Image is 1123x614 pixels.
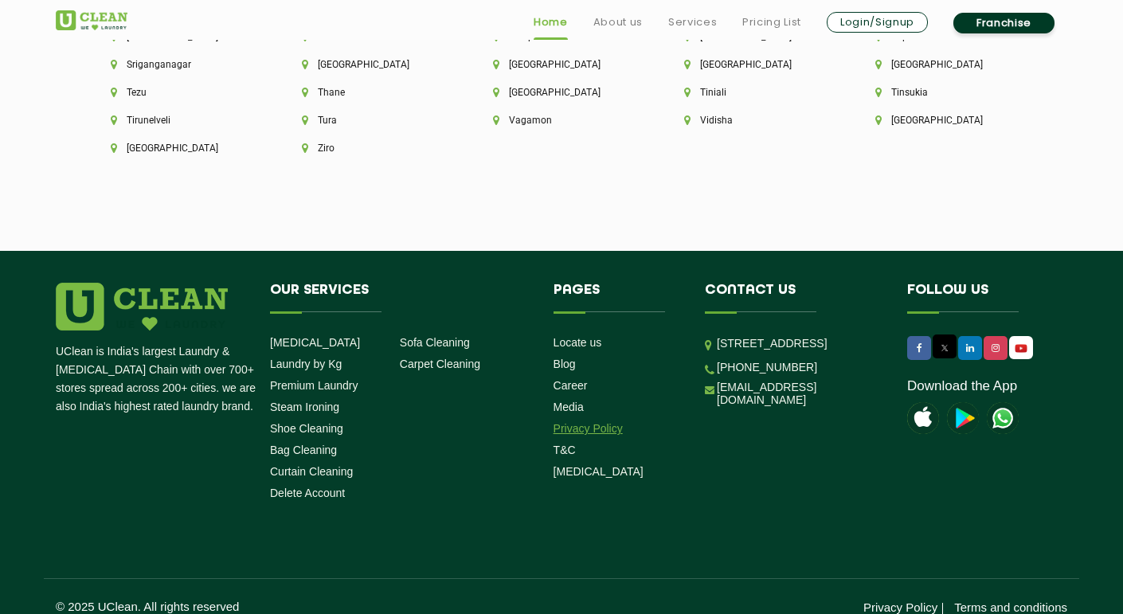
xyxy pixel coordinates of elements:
[554,444,576,456] a: T&C
[56,342,258,416] p: UClean is India's largest Laundry & [MEDICAL_DATA] Chain with over 700+ stores spread across 200+...
[493,115,630,126] li: Vagamon
[111,87,248,98] li: Tezu
[302,59,439,70] li: [GEOGRAPHIC_DATA]
[554,336,602,349] a: Locate us
[270,444,337,456] a: Bag Cleaning
[554,283,682,313] h4: Pages
[875,115,1012,126] li: [GEOGRAPHIC_DATA]
[270,283,530,313] h4: Our Services
[302,87,439,98] li: Thane
[270,401,339,413] a: Steam Ironing
[947,402,979,434] img: playstoreicon.png
[400,336,470,349] a: Sofa Cleaning
[270,422,343,435] a: Shoe Cleaning
[875,87,1012,98] li: Tinsukia
[111,115,248,126] li: Tirunelveli
[554,465,644,478] a: [MEDICAL_DATA]
[954,600,1067,614] a: Terms and conditions
[875,59,1012,70] li: [GEOGRAPHIC_DATA]
[593,13,643,32] a: About us
[987,402,1019,434] img: UClean Laundry and Dry Cleaning
[554,422,623,435] a: Privacy Policy
[111,143,248,154] li: [GEOGRAPHIC_DATA]
[1011,340,1031,357] img: UClean Laundry and Dry Cleaning
[554,401,584,413] a: Media
[684,115,821,126] li: Vidisha
[270,379,358,392] a: Premium Laundry
[717,334,883,353] p: [STREET_ADDRESS]
[493,59,630,70] li: [GEOGRAPHIC_DATA]
[270,336,360,349] a: [MEDICAL_DATA]
[493,87,630,98] li: [GEOGRAPHIC_DATA]
[907,283,1047,313] h4: Follow us
[302,143,439,154] li: Ziro
[953,13,1055,33] a: Franchise
[56,283,228,330] img: logo.png
[111,59,248,70] li: Sriganganagar
[534,13,568,32] a: Home
[907,378,1017,394] a: Download the App
[907,402,939,434] img: apple-icon.png
[717,361,817,373] a: [PHONE_NUMBER]
[270,358,342,370] a: Laundry by Kg
[56,600,561,613] p: © 2025 UClean. All rights reserved
[863,600,937,614] a: Privacy Policy
[270,487,345,499] a: Delete Account
[400,358,480,370] a: Carpet Cleaning
[827,12,928,33] a: Login/Signup
[270,465,353,478] a: Curtain Cleaning
[742,13,801,32] a: Pricing List
[554,358,576,370] a: Blog
[717,381,883,406] a: [EMAIL_ADDRESS][DOMAIN_NAME]
[554,379,588,392] a: Career
[684,59,821,70] li: [GEOGRAPHIC_DATA]
[668,13,717,32] a: Services
[56,10,127,30] img: UClean Laundry and Dry Cleaning
[705,283,883,313] h4: Contact us
[302,115,439,126] li: Tura
[684,87,821,98] li: Tiniali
